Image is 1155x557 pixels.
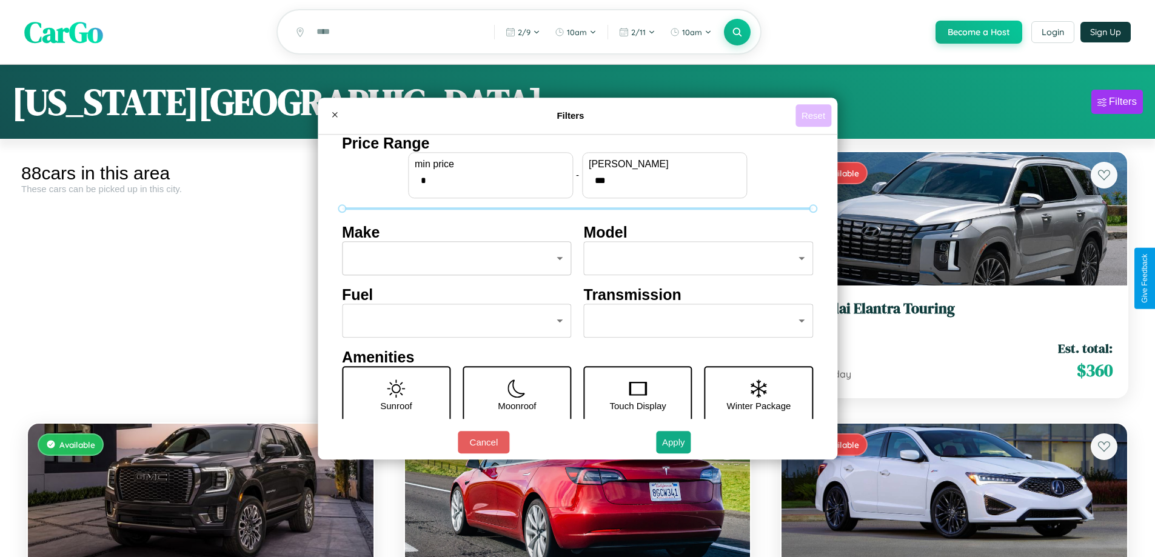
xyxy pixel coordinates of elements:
button: 10am [664,22,718,42]
button: 10am [549,22,603,42]
label: min price [415,159,566,170]
span: $ 360 [1077,358,1113,382]
p: Winter Package [727,398,791,414]
h4: Amenities [342,349,813,366]
span: Available [59,439,95,450]
h3: Hyundai Elantra Touring [796,300,1113,318]
div: Give Feedback [1140,254,1149,303]
button: Become a Host [936,21,1022,44]
button: Filters [1091,90,1143,114]
span: 10am [567,27,587,37]
h4: Filters [346,110,795,121]
h4: Fuel [342,286,572,304]
span: Est. total: [1058,339,1113,357]
h4: Model [584,224,814,241]
a: Hyundai Elantra Touring2020 [796,300,1113,330]
p: - [576,167,579,183]
span: CarGo [24,12,103,52]
span: 10am [682,27,702,37]
h4: Transmission [584,286,814,304]
button: Cancel [458,431,509,453]
button: Reset [795,104,831,127]
span: / day [826,368,851,380]
span: 2 / 11 [631,27,646,37]
p: Moonroof [498,398,536,414]
button: Login [1031,21,1074,43]
span: 2 / 9 [518,27,531,37]
h4: Price Range [342,135,813,152]
h4: Make [342,224,572,241]
div: 88 cars in this area [21,163,380,184]
button: 2/11 [613,22,661,42]
h1: [US_STATE][GEOGRAPHIC_DATA] [12,77,543,127]
p: Touch Display [609,398,666,414]
button: Sign Up [1080,22,1131,42]
label: [PERSON_NAME] [589,159,740,170]
button: Apply [656,431,691,453]
p: Sunroof [380,398,412,414]
div: These cars can be picked up in this city. [21,184,380,194]
div: Filters [1109,96,1137,108]
button: 2/9 [500,22,546,42]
